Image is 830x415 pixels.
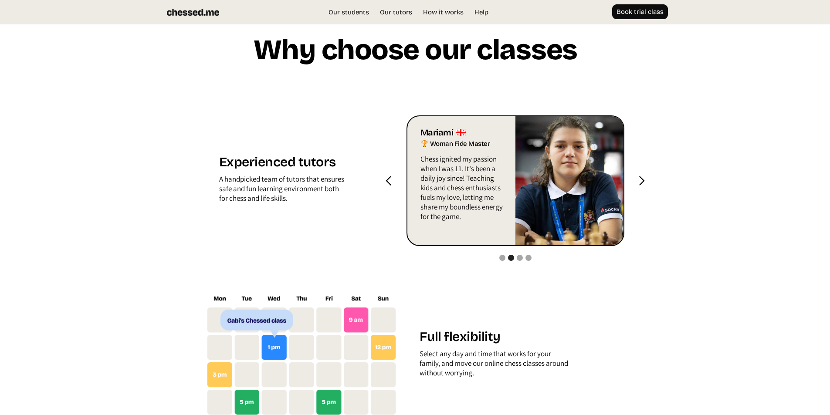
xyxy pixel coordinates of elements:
[407,115,624,246] div: carousel
[499,255,505,261] div: Show slide 1 of 4
[420,127,505,138] div: Mariami 🇬🇪
[420,154,505,226] p: Chess ignited my passion when I was 11. It's been a daily joy since! Teaching kids and chess enth...
[612,4,668,19] a: Book trial class
[470,8,493,17] a: Help
[508,255,514,261] div: Show slide 2 of 4
[219,174,345,207] div: A handpicked team of tutors that ensures safe and fun learning environment both for chess and lif...
[420,349,572,382] div: Select any day and time that works for your family, and move our online chess classes around with...
[525,255,532,261] div: Show slide 4 of 4
[420,329,572,349] h1: Full flexibility
[324,8,373,17] a: Our students
[372,115,407,246] div: previous slide
[253,35,577,72] h1: Why choose our classes
[420,138,505,150] div: 🏆 Woman Fide Master
[407,115,624,246] div: 2 of 4
[624,115,659,246] div: next slide
[517,255,523,261] div: Show slide 3 of 4
[219,154,345,174] h1: Experienced tutors
[376,8,417,17] a: Our tutors
[419,8,468,17] a: How it works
